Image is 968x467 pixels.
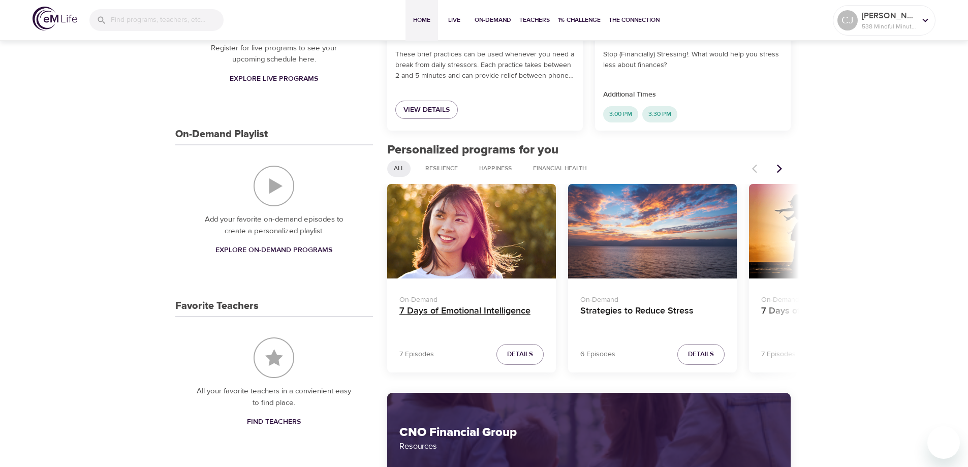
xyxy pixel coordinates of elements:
[519,15,550,25] span: Teachers
[761,305,905,330] h4: 7 Days of Flourishing and Joy
[768,158,791,180] button: Next items
[761,349,796,360] p: 7 Episodes
[568,184,737,279] button: Strategies to Reduce Stress
[558,15,601,25] span: 1% Challenge
[395,101,458,119] a: View Details
[927,426,960,459] iframe: Button to launch messaging window
[442,15,466,25] span: Live
[395,49,575,81] p: These brief practices can be used whenever you need a break from daily stressors. Each practice t...
[419,161,464,177] div: Resilience
[603,49,783,71] p: Stop (Financially) Stressing!: What would help you stress less about finances?
[211,241,336,260] a: Explore On-Demand Programs
[580,349,615,360] p: 6 Episodes
[254,337,294,378] img: Favorite Teachers
[399,291,544,305] p: On-Demand
[387,184,556,279] button: 7 Days of Emotional Intelligence
[215,244,332,257] span: Explore On-Demand Programs
[111,9,224,31] input: Find programs, teachers, etc...
[642,110,677,118] span: 3:30 PM
[175,129,268,140] h3: On-Demand Playlist
[473,161,518,177] div: Happiness
[609,15,660,25] span: The Connection
[749,184,918,279] button: 7 Days of Flourishing and Joy
[399,349,434,360] p: 7 Episodes
[580,291,725,305] p: On-Demand
[410,15,434,25] span: Home
[247,416,301,428] span: Find Teachers
[677,344,725,365] button: Details
[226,70,322,88] a: Explore Live Programs
[254,166,294,206] img: On-Demand Playlist
[837,10,858,30] div: CJ
[507,349,533,360] span: Details
[399,305,544,330] h4: 7 Days of Emotional Intelligence
[603,106,638,122] div: 3:00 PM
[527,164,592,173] span: Financial Health
[603,110,638,118] span: 3:00 PM
[399,440,779,452] p: Resources
[175,300,259,312] h3: Favorite Teachers
[862,10,916,22] p: [PERSON_NAME] [PERSON_NAME]
[475,15,511,25] span: On-Demand
[399,425,779,440] h2: CNO Financial Group
[403,104,450,116] span: View Details
[688,349,714,360] span: Details
[387,161,411,177] div: All
[196,214,353,237] p: Add your favorite on-demand episodes to create a personalized playlist.
[642,106,677,122] div: 3:30 PM
[196,386,353,409] p: All your favorite teachers in a convienient easy to find place.
[196,43,353,66] p: Register for live programs to see your upcoming schedule here.
[243,413,305,431] a: Find Teachers
[761,291,905,305] p: On-Demand
[387,143,791,158] h2: Personalized programs for you
[388,164,410,173] span: All
[496,344,544,365] button: Details
[33,7,77,30] img: logo
[473,164,518,173] span: Happiness
[862,22,916,31] p: 538 Mindful Minutes
[526,161,593,177] div: Financial Health
[230,73,318,85] span: Explore Live Programs
[603,89,783,100] p: Additional Times
[580,305,725,330] h4: Strategies to Reduce Stress
[419,164,464,173] span: Resilience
